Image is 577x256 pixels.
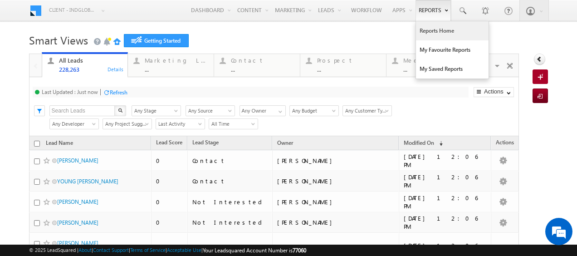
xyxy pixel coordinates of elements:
span: Any Project Suggested [103,120,149,128]
span: Smart Views [29,33,88,47]
input: Search Leads [49,105,115,116]
span: Actions [491,138,518,149]
div: Last Updated : Just now [42,89,98,95]
span: All Time [209,120,255,128]
a: Any Customer Type [342,105,392,116]
div: [PERSON_NAME] [277,177,395,185]
span: © 2025 LeadSquared | | | | | [29,246,306,255]
div: Details [107,65,124,73]
a: My Favourite Reports [416,40,489,59]
span: Any Stage [132,107,178,115]
div: Minimize live chat window [149,5,171,26]
a: All Leads228,263Details [42,52,128,78]
span: Lead Score [156,139,182,146]
textarea: Type your message and hit 'Enter' [12,84,166,189]
span: Any Customer Type [343,107,389,115]
a: Getting Started [124,34,189,47]
div: Lead Source Filter [186,105,235,116]
div: 0 [156,157,183,165]
div: 0 [156,177,183,185]
div: [DATE] 12:06 PM [404,173,487,189]
span: Your Leadsquared Account Number is [203,247,306,254]
div: [DATE] 12:06 PM [404,194,487,210]
div: ... [231,66,294,73]
a: Terms of Service [130,247,166,253]
a: Any Developer [49,118,99,129]
span: Lead Stage [192,139,219,146]
a: Modified On (sorted descending) [399,138,447,149]
div: Contact [192,177,268,185]
div: 0 [156,218,183,226]
a: Any Source [186,105,235,116]
div: [PERSON_NAME] [277,157,395,165]
a: All Time [209,118,258,129]
div: Not Interested [192,198,268,206]
div: Not Interested [192,218,268,226]
a: Contact Support [93,247,129,253]
div: 228,263 [59,66,122,73]
input: Type to Search [240,105,286,116]
a: [PERSON_NAME] [57,198,98,205]
a: Any Project Suggested [103,118,152,129]
a: Lead Score [152,138,187,149]
div: Marketing Leads [145,57,208,64]
div: Refresh [110,89,127,96]
span: Any Developer [50,120,96,128]
img: Search [118,108,122,113]
div: All Leads [59,57,122,64]
span: Any Source [186,107,232,115]
div: Customer Type Filter [342,105,391,116]
a: Show All Items [274,106,285,115]
div: ... [403,66,467,73]
a: Acceptable Use [167,247,201,253]
img: d_60004797649_company_0_60004797649 [15,48,38,59]
div: Budget Filter [289,105,338,116]
em: Start Chat [123,196,165,208]
span: Modified On [404,139,434,146]
div: [DATE] 12:06 PM [404,214,487,231]
a: [PERSON_NAME] [57,219,98,226]
a: Last Activity [156,118,205,129]
a: Prospect... [300,54,386,77]
span: Any Budget [290,107,336,115]
a: [PERSON_NAME] [57,157,98,164]
a: Lead Name [41,138,78,150]
a: Any Stage [132,105,181,116]
div: Lead Stage Filter [132,105,181,116]
div: [PERSON_NAME] [277,218,395,226]
div: Prospect [317,57,381,64]
div: Owner Filter [240,105,285,116]
button: Actions [474,87,514,97]
div: [PERSON_NAME] [277,198,395,206]
a: Marketing Leads... [127,54,214,77]
span: Owner [277,139,293,146]
div: [DATE] 12:06 PM [404,153,487,169]
span: Last Activity [156,120,202,128]
a: About [78,247,92,253]
a: Reports Home [416,21,489,40]
a: My Saved Reports [416,59,489,79]
a: Any Budget [289,105,339,116]
a: YOUNG [PERSON_NAME] [57,178,118,185]
div: Contact [231,57,294,64]
div: Meeting [403,57,467,64]
span: Client - indglobal1 (77060) [49,5,97,15]
span: 77060 [293,247,306,254]
span: (sorted descending) [435,140,443,147]
div: ... [317,66,381,73]
div: Developer Filter [49,118,98,129]
div: 0 [156,198,183,206]
a: Contact... [214,54,300,77]
a: Meeting... [386,54,473,77]
div: ... [145,66,208,73]
input: Check all records [34,141,40,147]
div: Project Suggested Filter [103,118,151,129]
div: Contact [192,157,268,165]
div: Chat with us now [47,48,152,59]
a: Lead Stage [188,138,223,149]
